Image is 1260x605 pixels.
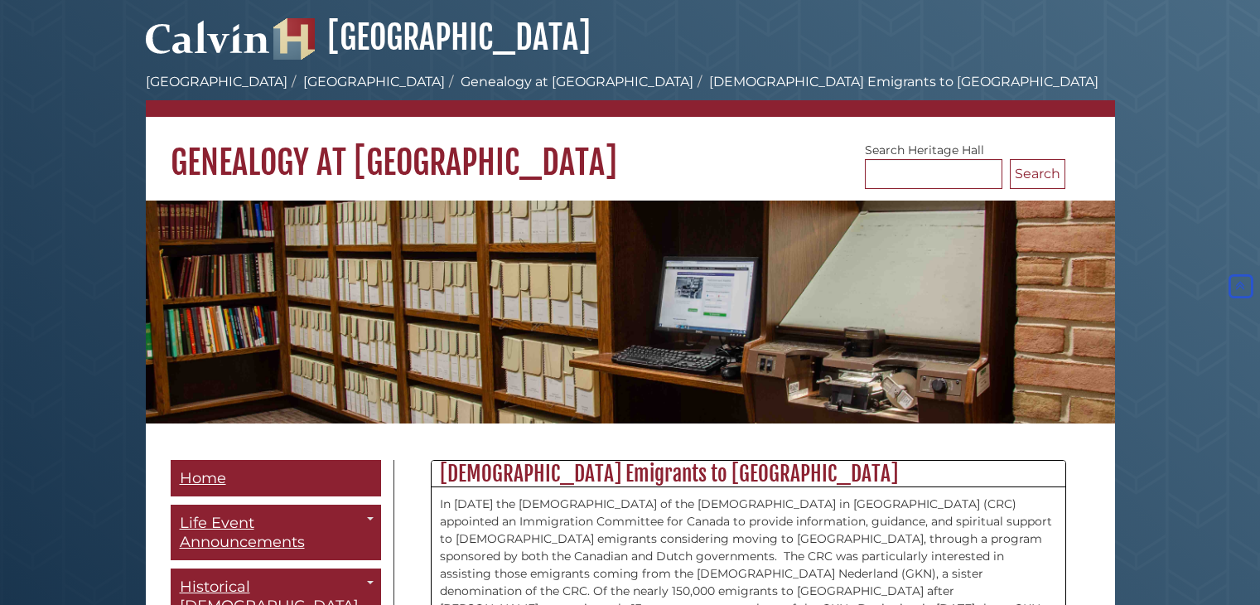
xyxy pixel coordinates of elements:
[146,74,287,90] a: [GEOGRAPHIC_DATA]
[146,13,270,60] img: Calvin
[146,38,270,53] a: Calvin University
[432,461,1065,487] h2: [DEMOGRAPHIC_DATA] Emigrants to [GEOGRAPHIC_DATA]
[171,505,381,560] a: Life Event Announcements
[273,18,315,60] img: Hekman Library Logo
[171,460,381,497] a: Home
[146,117,1115,183] h1: Genealogy at [GEOGRAPHIC_DATA]
[180,514,305,551] span: Life Event Announcements
[146,72,1115,117] nav: breadcrumb
[1225,278,1256,293] a: Back to Top
[693,72,1098,92] li: [DEMOGRAPHIC_DATA] Emigrants to [GEOGRAPHIC_DATA]
[273,17,591,58] a: [GEOGRAPHIC_DATA]
[180,469,226,487] span: Home
[303,74,445,90] a: [GEOGRAPHIC_DATA]
[1010,159,1065,189] button: Search
[461,74,693,90] a: Genealogy at [GEOGRAPHIC_DATA]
